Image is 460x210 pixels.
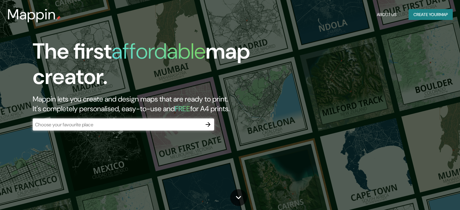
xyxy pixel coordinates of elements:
h2: Mappin lets you create and design maps that are ready to print. It's completely personalised, eas... [33,94,263,114]
button: Create yourmap [409,9,453,20]
h1: The first map creator. [33,39,263,94]
input: Choose your favourite place [33,121,202,128]
h3: Mappin [7,6,56,23]
button: About Us [374,9,399,20]
img: mappin-pin [56,16,61,21]
h5: FREE [175,104,190,113]
h1: affordable [112,37,206,65]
